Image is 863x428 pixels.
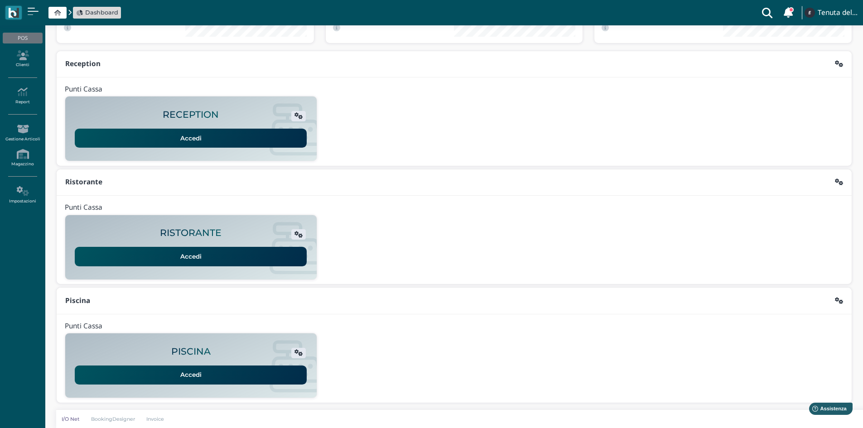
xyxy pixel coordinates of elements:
b: Reception [65,59,101,68]
div: POS [3,33,42,43]
img: ... [805,8,815,18]
h4: Punti Cassa [65,204,102,212]
a: Dashboard [76,8,118,17]
a: Impostazioni [3,183,42,207]
a: Gestione Articoli [3,120,42,145]
h2: RISTORANTE [160,228,222,238]
img: logo [8,8,19,18]
p: I/O Net [62,415,80,423]
a: Report [3,83,42,108]
a: Accedi [75,365,307,385]
span: Dashboard [85,8,118,17]
a: ... Tenuta del Barco [803,2,858,24]
a: Accedi [75,129,307,148]
h2: PISCINA [171,346,211,357]
iframe: Help widget launcher [799,400,855,420]
a: Accedi [75,247,307,266]
b: Ristorante [65,177,102,187]
h4: Tenuta del Barco [818,9,858,17]
b: Piscina [65,296,90,305]
a: Magazzino [3,145,42,170]
a: Invoice [141,415,170,423]
a: BookingDesigner [85,415,141,423]
a: Clienti [3,47,42,72]
h4: Punti Cassa [65,322,102,330]
h4: Punti Cassa [65,86,102,93]
h2: RECEPTION [163,110,219,120]
span: Assistenza [27,7,60,14]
